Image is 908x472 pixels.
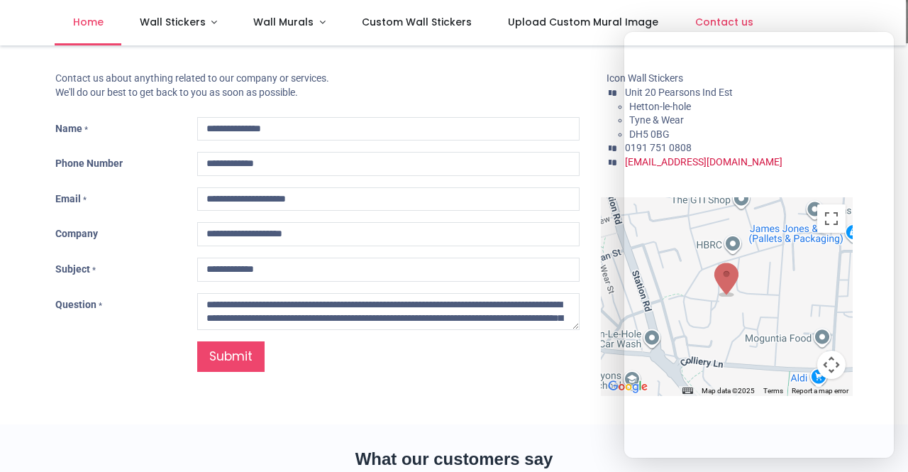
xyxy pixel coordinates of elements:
span: Subject [55,263,90,275]
li: Icon Wall Stickers [607,72,852,86]
span: Email [55,193,81,204]
h2: What our customers say [55,447,852,471]
span: Question [55,299,96,310]
p: Contact us about anything related to our company or services. We'll do our best to get back to yo... [55,72,580,99]
img: Google [604,378,651,396]
iframe: Brevo live chat [624,32,894,458]
span: Phone Number [55,158,123,169]
span: Company [55,228,98,239]
span: Custom Wall Stickers [362,15,472,29]
span: Wall Stickers [140,15,206,29]
span: Contact us [695,15,753,29]
span: Home [73,15,104,29]
a: Open this area in Google Maps (opens a new window) [604,378,651,396]
span: Upload Custom Mural Image [508,15,658,29]
span: Wall Murals [253,15,314,29]
span: Name [55,123,82,134]
a: Submit [197,341,265,372]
